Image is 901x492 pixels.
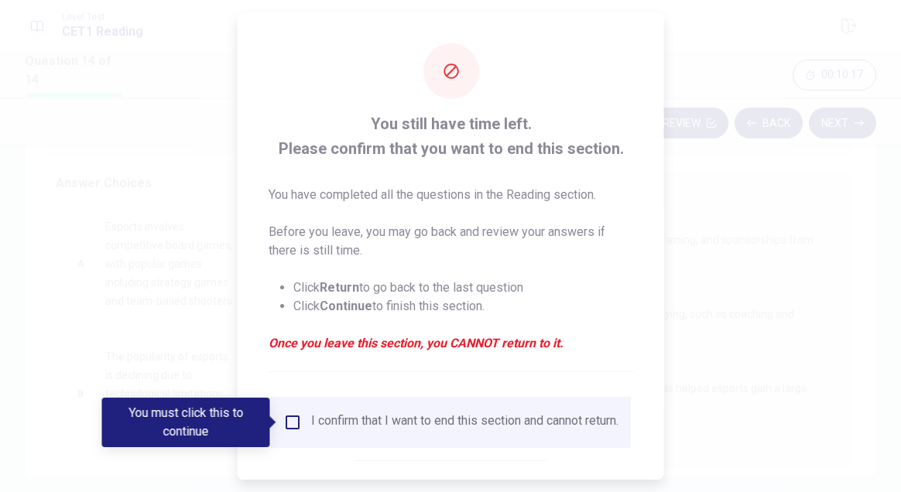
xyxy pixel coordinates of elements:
[269,186,633,204] p: You have completed all the questions in the Reading section.
[320,280,359,295] strong: Return
[269,111,633,161] span: You still have time left. Please confirm that you want to end this section.
[311,413,618,432] div: I confirm that I want to end this section and cannot return.
[102,398,270,447] div: You must click this to continue
[269,223,633,260] p: Before you leave, you may go back and review your answers if there is still time.
[293,278,633,297] li: Click to go back to the last question
[320,299,372,313] strong: Continue
[269,334,633,353] em: Once you leave this section, you CANNOT return to it.
[283,413,302,432] span: You must click this to continue
[293,297,633,316] li: Click to finish this section.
